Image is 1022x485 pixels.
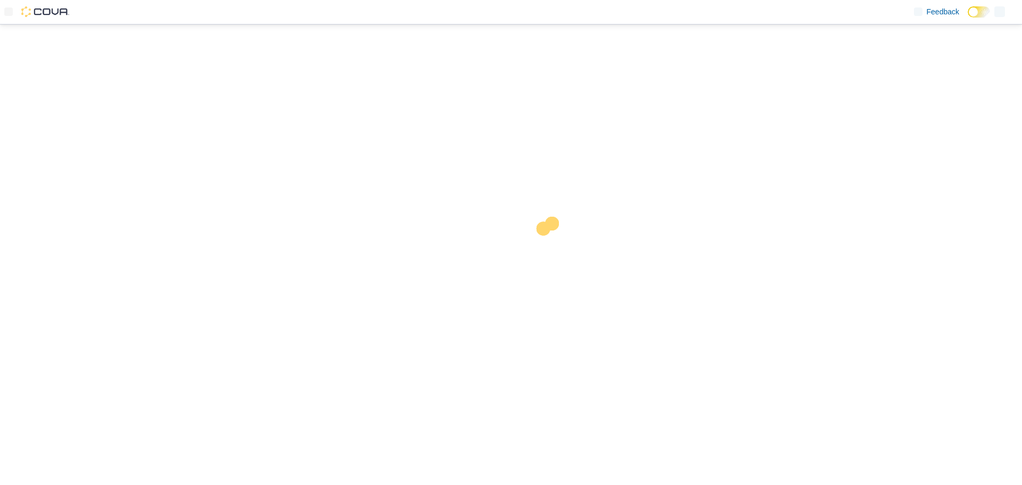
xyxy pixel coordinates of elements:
img: Cova [21,6,69,17]
span: Feedback [927,6,959,17]
a: Feedback [910,1,963,22]
input: Dark Mode [968,6,990,18]
img: cova-loader [511,209,591,289]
